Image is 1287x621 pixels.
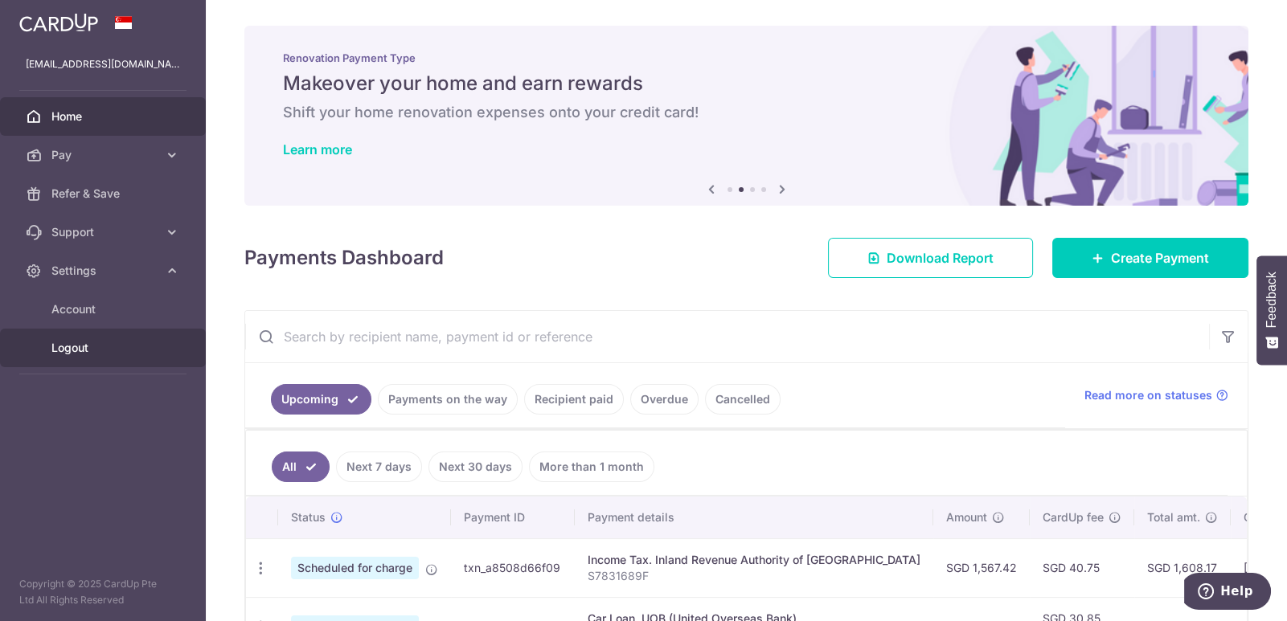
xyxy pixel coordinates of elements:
a: Learn more [283,141,352,157]
a: Next 7 days [336,451,422,482]
span: Create Payment [1111,248,1209,268]
th: Payment ID [451,496,575,538]
h6: Shift your home renovation expenses onto your credit card! [283,103,1210,122]
span: Account [51,301,158,317]
a: Next 30 days [428,451,523,482]
span: Refer & Save [51,186,158,202]
span: Total amt. [1147,509,1200,525]
h4: Payments Dashboard [244,243,444,272]
button: Feedback - Show survey [1256,255,1287,365]
a: Cancelled [705,384,781,415]
span: Pay [51,147,158,163]
p: S7831689F [588,568,920,584]
td: SGD 1,608.17 [1134,538,1231,597]
span: Support [51,224,158,240]
a: More than 1 month [529,451,654,482]
iframe: Opens a widget where you can find more information [1184,573,1271,613]
a: Download Report [828,238,1033,278]
a: Overdue [630,384,699,415]
span: Home [51,108,158,125]
a: Read more on statuses [1084,387,1228,403]
span: CardUp fee [1043,509,1104,525]
p: Renovation Payment Type [283,51,1210,64]
p: [EMAIL_ADDRESS][DOMAIN_NAME] [26,56,180,72]
span: Download Report [887,248,994,268]
img: Renovation banner [244,26,1248,206]
span: Feedback [1264,272,1279,328]
th: Payment details [575,496,933,538]
a: Create Payment [1052,238,1248,278]
a: Upcoming [271,384,371,415]
h5: Makeover your home and earn rewards [283,71,1210,96]
a: Recipient paid [524,384,624,415]
td: SGD 40.75 [1030,538,1134,597]
td: txn_a8508d66f09 [451,538,575,597]
span: Amount [946,509,987,525]
span: Logout [51,340,158,356]
span: Settings [51,263,158,279]
span: Status [291,509,326,525]
td: SGD 1,567.42 [933,538,1030,597]
span: Read more on statuses [1084,387,1212,403]
a: All [272,451,330,482]
a: Payments on the way [378,384,518,415]
input: Search by recipient name, payment id or reference [245,311,1209,362]
div: Income Tax. Inland Revenue Authority of [GEOGRAPHIC_DATA] [588,552,920,568]
span: Scheduled for charge [291,557,419,579]
img: CardUp [19,13,98,32]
